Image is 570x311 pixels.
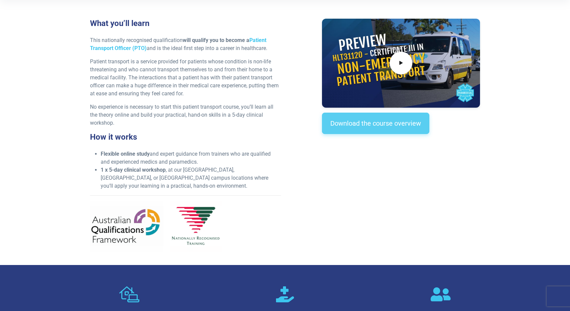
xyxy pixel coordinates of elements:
[90,103,281,127] p: No experience is necessary to start this patient transport course, you’ll learn all the theory on...
[90,132,281,142] h3: How it works
[90,58,281,98] p: Patient transport is a service provided for patients whose condition is non-life threatening and ...
[101,150,281,166] li: and expert guidance from trainers who are qualified and experienced medics and paramedics.
[101,167,166,173] strong: 1 x 5-day clinical workshop
[101,166,281,190] li: , at our [GEOGRAPHIC_DATA], [GEOGRAPHIC_DATA], or [GEOGRAPHIC_DATA] campus locations where you’ll...
[90,19,281,28] h3: What you’ll learn
[322,113,429,134] a: Download the course overview
[322,147,480,182] iframe: EmbedSocial Universal Widget
[101,151,150,157] strong: Flexible online study
[90,36,281,52] p: This nationally recognised qualification and is the ideal first step into a career in healthcare.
